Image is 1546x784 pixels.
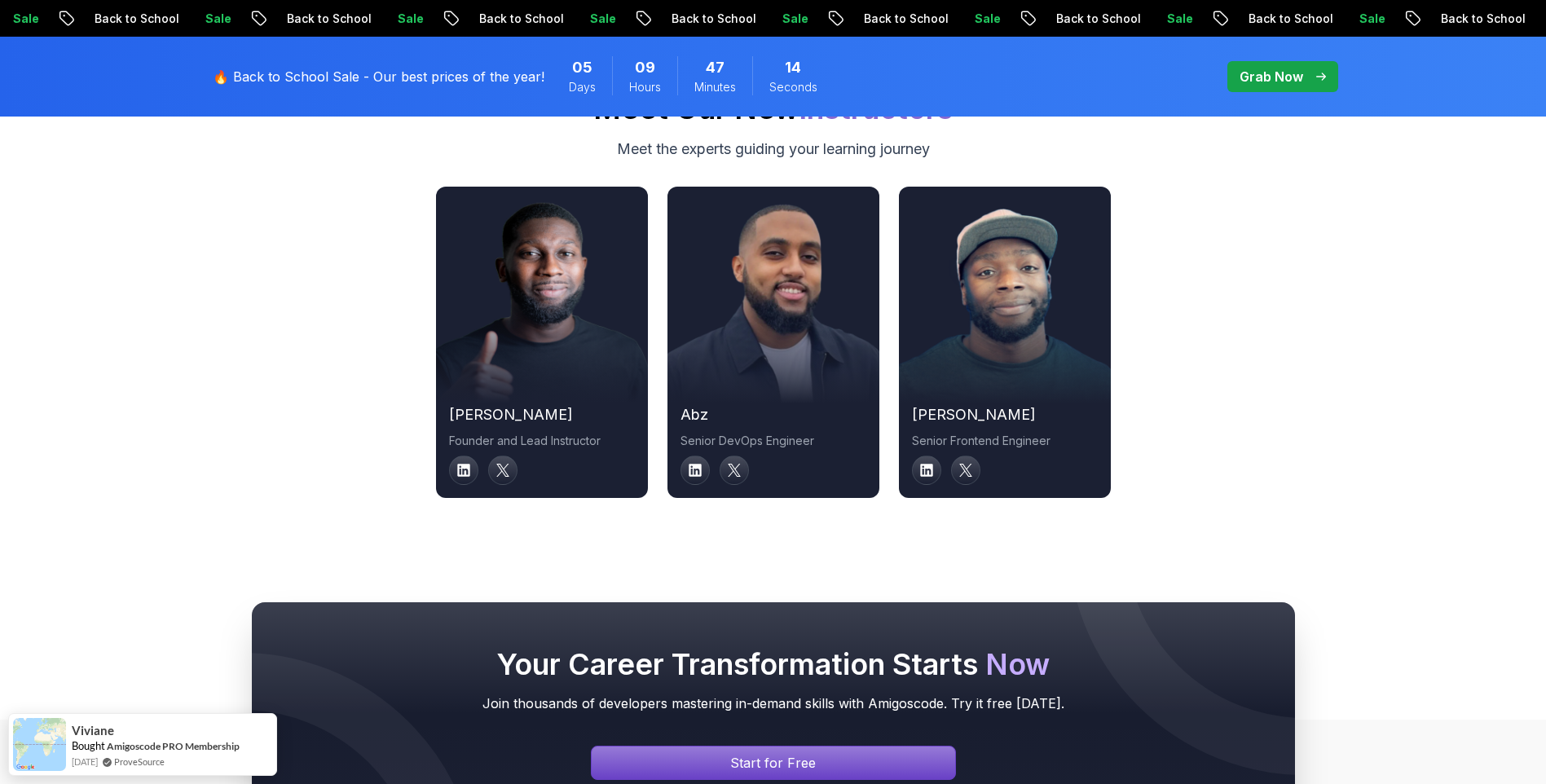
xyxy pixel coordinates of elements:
p: Sale [1143,11,1196,27]
h2: [PERSON_NAME] [912,403,1098,426]
p: Sale [182,11,234,27]
h2: Your Career Transformation Starts [284,648,1262,680]
a: Signin page [591,746,956,780]
p: Back to School [263,11,374,27]
span: [DATE] [72,755,98,769]
p: Grab Now [1240,67,1303,86]
p: Back to School [1417,11,1528,27]
h2: abz [681,403,866,426]
p: Back to School [648,11,759,27]
p: Sale [951,11,1003,27]
p: Back to School [840,11,951,27]
span: Viviane [72,724,114,738]
p: Senior DevOps Engineer [681,433,866,449]
img: provesource social proof notification image [13,718,66,771]
p: Senior Frontend Engineer [912,433,1098,449]
p: Join thousands of developers mastering in-demand skills with Amigoscode. Try it free [DATE]. [284,694,1262,713]
p: Back to School [1033,11,1143,27]
p: Founder and Lead Instructor [449,433,635,449]
p: Back to School [1225,11,1336,27]
a: ProveSource [114,755,165,769]
p: Start for Free [730,753,816,773]
span: 9 Hours [635,56,655,79]
span: Days [569,79,596,95]
p: Back to School [456,11,566,27]
a: Amigoscode PRO Membership [107,740,240,752]
p: Sale [566,11,619,27]
p: Sale [759,11,811,27]
span: 14 Seconds [785,56,801,79]
span: Seconds [769,79,817,95]
p: Back to School [71,11,182,27]
p: Sale [374,11,426,27]
p: Meet the experts guiding your learning journey [617,138,930,161]
span: 47 Minutes [706,56,725,79]
h2: Meet Our New [593,92,953,125]
span: Minutes [694,79,736,95]
span: Hours [629,79,661,95]
p: Sale [1336,11,1388,27]
span: Now [985,646,1050,682]
img: instructor [436,200,648,403]
p: 🔥 Back to School Sale - Our best prices of the year! [213,67,544,86]
h2: [PERSON_NAME] [449,403,635,426]
img: instructor [899,200,1111,403]
span: 5 Days [572,56,592,79]
img: instructor [667,200,879,403]
span: Bought [72,739,105,752]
